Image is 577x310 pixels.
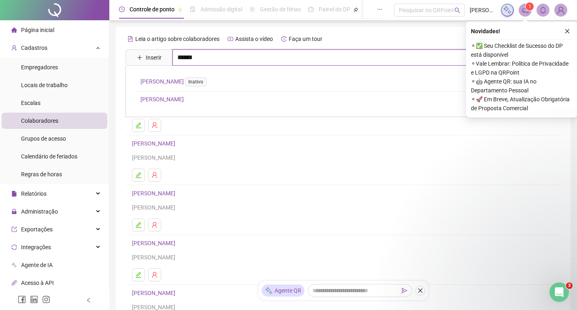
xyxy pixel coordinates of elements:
span: close [417,288,423,293]
span: instagram [42,295,50,304]
span: Grupos de acesso [21,135,66,142]
span: Colaboradores [21,118,58,124]
span: user-delete [151,122,158,128]
a: [PERSON_NAME] [132,290,178,296]
a: [PERSON_NAME] [141,78,210,85]
span: youtube [228,36,233,42]
span: Relatórios [21,190,47,197]
span: search [454,7,460,13]
span: Calendário de feriados [21,153,77,160]
span: edit [135,222,142,228]
span: Página inicial [21,27,54,33]
img: sparkle-icon.fc2bf0ac1784a2077858766a79e2daf3.svg [503,6,512,15]
span: bell [539,6,547,14]
span: sun [249,6,255,12]
sup: 1 [526,2,534,11]
span: user-add [11,45,17,51]
span: [PERSON_NAME] [470,6,496,15]
span: facebook [18,295,26,304]
img: sparkle-icon.fc2bf0ac1784a2077858766a79e2daf3.svg [265,286,273,295]
span: dashboard [308,6,314,12]
span: lock [11,209,17,214]
span: pushpin [353,7,358,12]
span: Escalas [21,100,40,106]
span: Painel do DP [319,6,350,13]
span: Assista o vídeo [235,36,273,42]
span: Leia o artigo sobre colaboradores [135,36,219,42]
span: file-text [128,36,133,42]
span: Faça um tour [289,36,322,42]
div: [PERSON_NAME] [132,153,554,162]
div: [PERSON_NAME] [132,203,554,212]
a: [PERSON_NAME] [132,140,178,147]
span: Controle de ponto [130,6,175,13]
a: [PERSON_NAME] [141,96,184,103]
a: [PERSON_NAME] [132,190,178,197]
span: ellipsis [377,6,383,12]
span: linkedin [30,295,38,304]
span: Admissão digital [200,6,242,13]
span: api [11,280,17,286]
span: ⚬ 🤖 Agente QR: sua IA no Departamento Pessoal [471,77,572,95]
span: close [564,28,570,34]
span: clock-circle [119,6,125,12]
span: Gestão de férias [260,6,301,13]
span: user-delete [151,172,158,178]
span: plus [137,55,143,60]
iframe: Intercom live chat [549,282,569,302]
span: Novidades ! [471,27,500,36]
div: Agente QR [262,284,304,297]
span: Locais de trabalho [21,82,68,88]
span: Exportações [21,226,53,233]
span: Administração [21,208,58,215]
span: user-delete [151,222,158,228]
span: Acesso à API [21,280,54,286]
span: Inserir [146,53,162,62]
span: edit [135,172,142,178]
span: Inativo [185,77,207,86]
span: pushpin [178,7,183,12]
span: Cadastros [21,45,47,51]
span: Agente de IA [21,262,53,268]
a: [PERSON_NAME] [132,240,178,246]
span: left [86,297,92,303]
button: Inserir [130,51,168,64]
span: ⚬ ✅ Seu Checklist de Sucesso do DP está disponível [471,41,572,59]
span: Empregadores [21,64,58,71]
span: notification [522,6,529,14]
span: ⚬ 🚀 Em Breve, Atualização Obrigatória de Proposta Comercial [471,95,572,113]
span: edit [135,272,142,278]
span: file-done [190,6,196,12]
div: [PERSON_NAME] [132,253,554,262]
img: 85622 [555,4,567,16]
span: file [11,191,17,197]
span: Regras de horas [21,171,62,177]
span: user-delete [151,272,158,278]
span: sync [11,244,17,250]
span: home [11,27,17,33]
span: Integrações [21,244,51,250]
span: send [402,288,407,293]
span: export [11,227,17,232]
span: edit [135,122,142,128]
span: history [281,36,287,42]
span: 1 [528,4,531,9]
span: ⚬ Vale Lembrar: Política de Privacidade e LGPD na QRPoint [471,59,572,77]
span: 3 [566,282,573,289]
